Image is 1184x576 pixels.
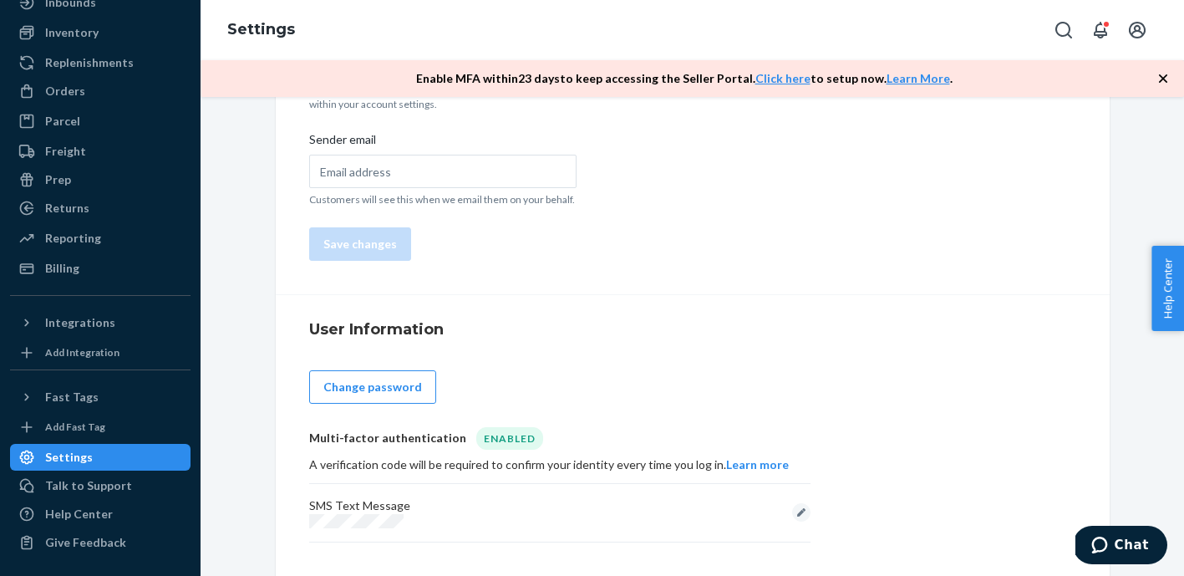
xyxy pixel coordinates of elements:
[309,319,1076,340] h4: User Information
[45,477,132,494] div: Talk to Support
[45,200,89,217] div: Returns
[214,6,308,54] ol: breadcrumbs
[227,20,295,38] a: Settings
[45,506,113,522] div: Help Center
[45,54,134,71] div: Replenishments
[755,71,811,85] a: Click here
[726,456,789,473] button: Learn more
[10,472,191,499] button: Talk to Support
[476,427,543,450] div: Enabled
[309,456,811,473] div: A verification code will be required to confirm your identity every time you log in.
[10,255,191,282] a: Billing
[309,370,436,404] button: Change password
[45,230,101,247] div: Reporting
[309,155,577,188] input: Sender email
[1084,13,1117,47] button: Open notifications
[309,131,376,155] span: Sender email
[416,70,953,87] p: Enable MFA within 23 days to keep accessing the Seller Portal. to setup now. .
[10,195,191,222] a: Returns
[10,384,191,410] button: Fast Tags
[45,389,99,405] div: Fast Tags
[45,314,115,331] div: Integrations
[10,225,191,252] a: Reporting
[887,71,950,85] a: Learn More
[10,138,191,165] a: Freight
[45,345,119,359] div: Add Integration
[10,19,191,46] a: Inventory
[10,49,191,76] a: Replenishments
[45,449,93,466] div: Settings
[309,192,577,206] p: Customers will see this when we email them on your behalf.
[45,83,85,99] div: Orders
[309,430,466,446] p: Multi-factor authentication
[10,108,191,135] a: Parcel
[1047,13,1080,47] button: Open Search Box
[45,260,79,277] div: Billing
[792,503,811,522] button: Edit
[45,24,99,41] div: Inventory
[45,420,105,434] div: Add Fast Tag
[10,78,191,104] a: Orders
[10,529,191,556] button: Give Feedback
[1151,246,1184,331] button: Help Center
[10,309,191,336] button: Integrations
[45,171,71,188] div: Prep
[45,113,80,130] div: Parcel
[1120,13,1154,47] button: Open account menu
[10,444,191,471] a: Settings
[45,143,86,160] div: Freight
[10,417,191,437] a: Add Fast Tag
[10,166,191,193] a: Prep
[45,534,126,551] div: Give Feedback
[10,501,191,528] a: Help Center
[309,227,411,261] button: Save changes
[309,497,410,528] div: SMS Text Message
[1075,526,1167,568] iframe: Opens a widget where you can chat to one of our agents
[10,343,191,363] a: Add Integration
